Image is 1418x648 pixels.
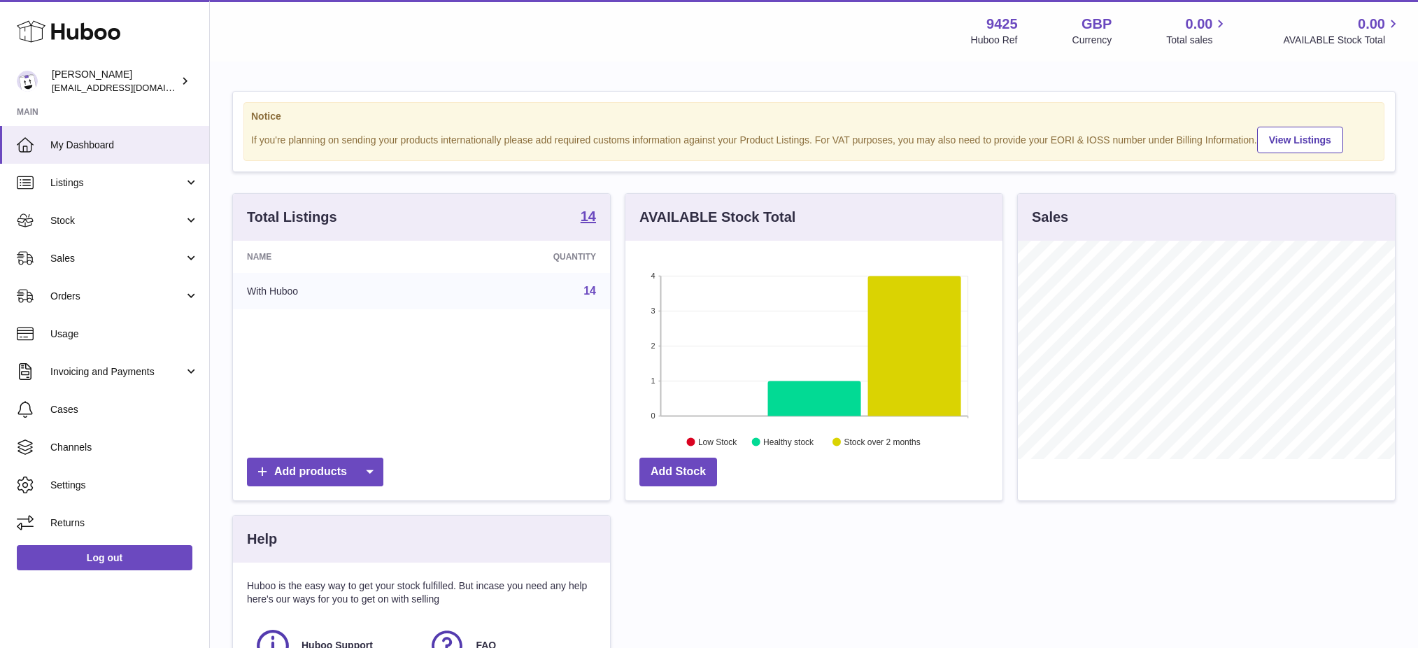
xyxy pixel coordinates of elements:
[583,285,596,297] a: 14
[52,68,178,94] div: [PERSON_NAME]
[1358,15,1385,34] span: 0.00
[651,341,655,350] text: 2
[1166,34,1228,47] span: Total sales
[50,139,199,152] span: My Dashboard
[1072,34,1112,47] div: Currency
[1082,15,1112,34] strong: GBP
[651,307,655,315] text: 3
[50,327,199,341] span: Usage
[1166,15,1228,47] a: 0.00 Total sales
[1257,127,1343,153] a: View Listings
[50,403,199,416] span: Cases
[50,365,184,379] span: Invoicing and Payments
[1032,208,1068,227] h3: Sales
[247,208,337,227] h3: Total Listings
[651,272,655,280] text: 4
[52,82,206,93] span: [EMAIL_ADDRESS][DOMAIN_NAME]
[763,437,814,447] text: Healthy stock
[639,458,717,486] a: Add Stock
[1283,15,1401,47] a: 0.00 AVAILABLE Stock Total
[50,214,184,227] span: Stock
[986,15,1018,34] strong: 9425
[50,516,199,530] span: Returns
[251,125,1377,153] div: If you're planning on sending your products internationally please add required customs informati...
[639,208,795,227] h3: AVAILABLE Stock Total
[844,437,920,447] text: Stock over 2 months
[233,241,432,273] th: Name
[581,209,596,226] a: 14
[50,479,199,492] span: Settings
[50,252,184,265] span: Sales
[251,110,1377,123] strong: Notice
[17,545,192,570] a: Log out
[432,241,610,273] th: Quantity
[1283,34,1401,47] span: AVAILABLE Stock Total
[971,34,1018,47] div: Huboo Ref
[50,290,184,303] span: Orders
[698,437,737,447] text: Low Stock
[50,441,199,454] span: Channels
[17,71,38,92] img: internalAdmin-9425@internal.huboo.com
[50,176,184,190] span: Listings
[247,530,277,549] h3: Help
[247,458,383,486] a: Add products
[247,579,596,606] p: Huboo is the easy way to get your stock fulfilled. But incase you need any help here's our ways f...
[651,411,655,420] text: 0
[233,273,432,309] td: With Huboo
[651,376,655,385] text: 1
[1186,15,1213,34] span: 0.00
[581,209,596,223] strong: 14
